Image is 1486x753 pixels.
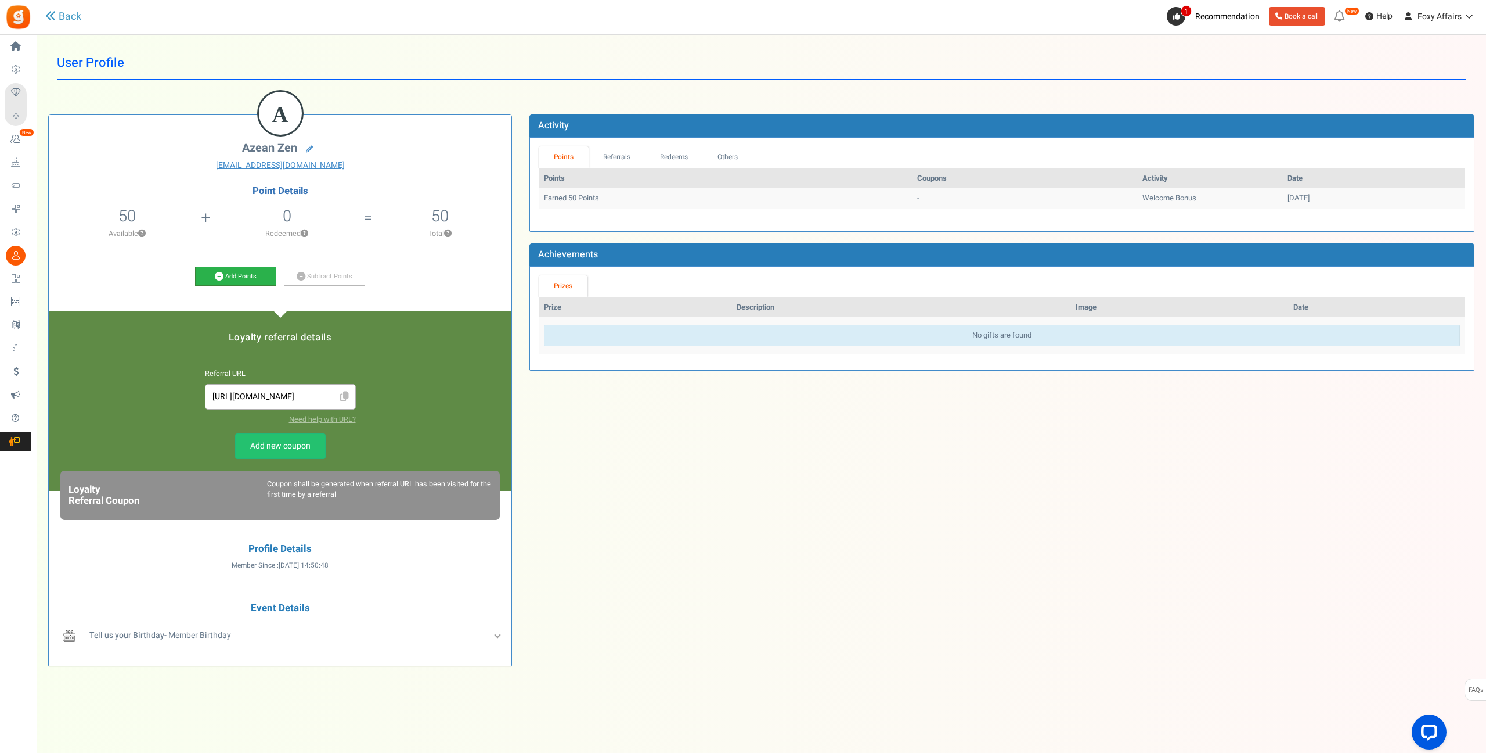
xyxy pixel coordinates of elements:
[19,128,34,137] em: New
[336,387,354,407] span: Click to Copy
[289,414,356,425] a: Need help with URL?
[1418,10,1462,23] span: Foxy Affairs
[1344,7,1359,15] em: New
[259,92,302,137] figcaption: A
[211,228,362,239] p: Redeemed
[195,267,276,286] a: Add Points
[544,325,1460,346] div: No gifts are found
[1138,168,1283,189] th: Activity
[1283,168,1465,189] th: Date
[1468,679,1484,701] span: FAQs
[279,561,329,571] span: [DATE] 14:50:48
[703,146,753,168] a: Others
[89,629,164,641] b: Tell us your Birthday
[1361,7,1397,26] a: Help
[60,332,500,343] h5: Loyalty referral details
[374,228,506,239] p: Total
[57,160,503,171] a: [EMAIL_ADDRESS][DOMAIN_NAME]
[57,544,503,555] h4: Profile Details
[5,4,31,30] img: Gratisfaction
[539,146,589,168] a: Points
[205,370,356,378] h6: Referral URL
[232,561,329,571] span: Member Since :
[732,297,1071,318] th: Description
[539,275,587,297] a: Prizes
[912,188,1138,209] td: -
[1138,188,1283,209] td: Welcome Bonus
[259,479,492,512] div: Coupon shall be generated when referral URL has been visited for the first time by a referral
[539,168,912,189] th: Points
[235,433,326,459] a: Add new coupon
[1181,5,1192,17] span: 1
[589,146,645,168] a: Referrals
[49,186,511,196] h4: Point Details
[538,248,598,261] b: Achievements
[1373,10,1393,22] span: Help
[89,629,231,641] span: - Member Birthday
[539,297,732,318] th: Prize
[1287,193,1460,204] div: [DATE]
[283,207,291,225] h5: 0
[284,267,365,286] a: Subtract Points
[5,130,31,149] a: New
[1269,7,1325,26] a: Book a call
[645,146,703,168] a: Redeems
[1167,7,1264,26] a: 1 Recommendation
[431,207,449,225] h5: 50
[539,188,912,209] td: Earned 50 Points
[1071,297,1289,318] th: Image
[118,205,136,228] span: 50
[138,230,146,238] button: ?
[1289,297,1465,318] th: Date
[912,168,1138,189] th: Coupons
[242,139,297,156] span: Azean Zen
[538,119,569,132] b: Activity
[301,230,308,238] button: ?
[57,46,1466,80] h1: User Profile
[57,603,503,614] h4: Event Details
[68,485,259,506] h6: Loyalty Referral Coupon
[55,228,200,239] p: Available
[1195,10,1260,23] span: Recommendation
[444,230,452,238] button: ?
